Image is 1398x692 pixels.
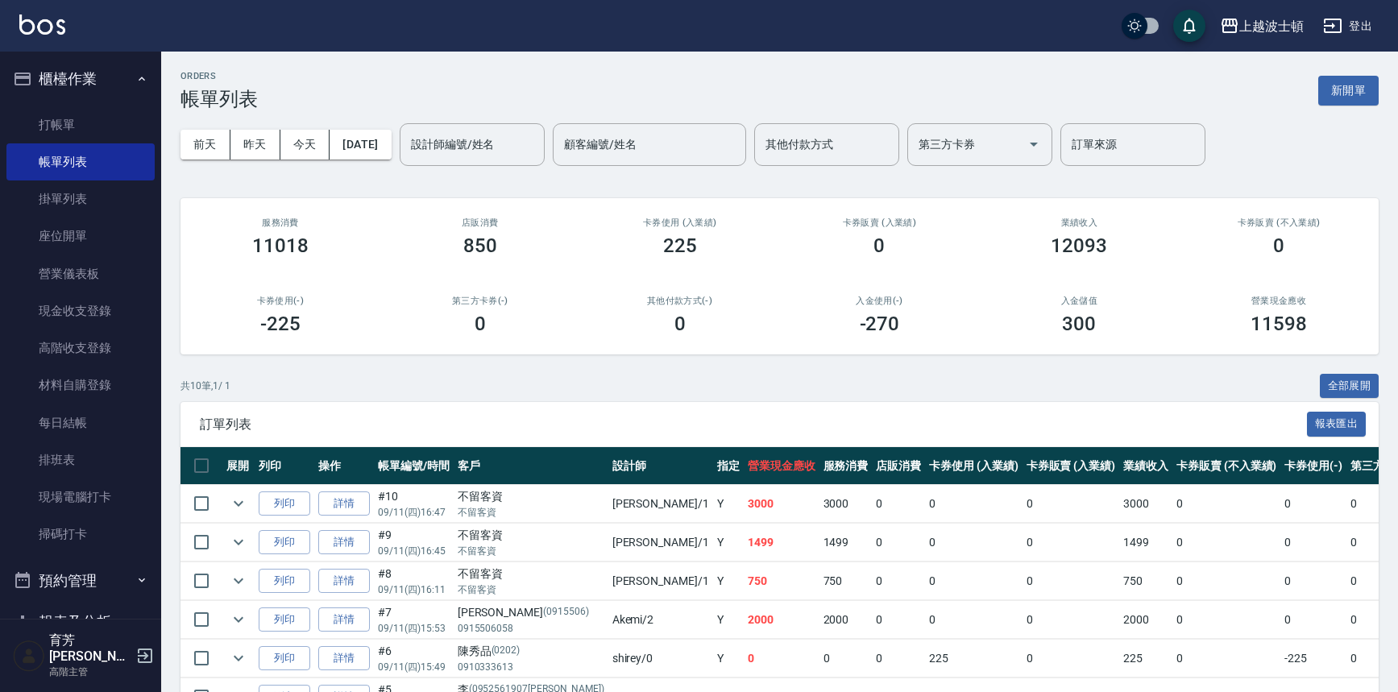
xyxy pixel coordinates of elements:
[713,447,744,485] th: 指定
[226,607,251,632] button: expand row
[819,562,873,600] td: 750
[1198,296,1359,306] h2: 營業現金應收
[1251,313,1307,335] h3: 11598
[872,524,925,561] td: 0
[49,665,131,679] p: 高階主管
[6,404,155,441] a: 每日結帳
[1280,601,1346,639] td: 0
[608,485,713,523] td: [PERSON_NAME] /1
[226,491,251,516] button: expand row
[458,604,604,621] div: [PERSON_NAME]
[860,313,900,335] h3: -270
[1023,562,1120,600] td: 0
[458,660,604,674] p: 0910333613
[1213,10,1310,43] button: 上越波士頓
[1317,11,1379,41] button: 登出
[200,218,361,228] h3: 服務消費
[200,416,1307,433] span: 訂單列表
[475,313,486,335] h3: 0
[1307,412,1367,437] button: 報表匯出
[1119,485,1172,523] td: 3000
[255,447,314,485] th: 列印
[744,447,819,485] th: 營業現金應收
[925,447,1023,485] th: 卡券使用 (入業績)
[230,130,280,160] button: 昨天
[998,296,1159,306] h2: 入金儲值
[6,180,155,218] a: 掛單列表
[1198,218,1359,228] h2: 卡券販賣 (不入業績)
[1051,234,1107,257] h3: 12093
[260,313,301,335] h3: -225
[374,562,454,600] td: #8
[458,505,604,520] p: 不留客資
[6,106,155,143] a: 打帳單
[318,530,370,555] a: 詳情
[873,234,885,257] h3: 0
[1280,447,1346,485] th: 卡券使用(-)
[259,646,310,671] button: 列印
[799,218,960,228] h2: 卡券販賣 (入業績)
[819,524,873,561] td: 1499
[318,569,370,594] a: 詳情
[599,218,761,228] h2: 卡券使用 (入業績)
[259,607,310,632] button: 列印
[744,601,819,639] td: 2000
[998,218,1159,228] h2: 業績收入
[259,530,310,555] button: 列印
[1239,16,1304,36] div: 上越波士頓
[6,292,155,329] a: 現金收支登錄
[819,485,873,523] td: 3000
[200,296,361,306] h2: 卡券使用(-)
[378,621,450,636] p: 09/11 (四) 15:53
[1119,524,1172,561] td: 1499
[222,447,255,485] th: 展開
[458,566,604,582] div: 不留客資
[6,516,155,553] a: 掃碼打卡
[374,485,454,523] td: #10
[400,218,561,228] h2: 店販消費
[925,562,1023,600] td: 0
[318,646,370,671] a: 詳情
[1172,485,1280,523] td: 0
[49,632,131,665] h5: 育芳[PERSON_NAME]
[259,569,310,594] button: 列印
[374,640,454,677] td: #6
[6,479,155,516] a: 現場電腦打卡
[1023,485,1120,523] td: 0
[1280,485,1346,523] td: 0
[180,88,258,110] h3: 帳單列表
[180,130,230,160] button: 前天
[744,524,819,561] td: 1499
[799,296,960,306] h2: 入金使用(-)
[1320,374,1379,399] button: 全部展開
[378,660,450,674] p: 09/11 (四) 15:49
[374,524,454,561] td: #9
[1119,640,1172,677] td: 225
[226,646,251,670] button: expand row
[252,234,309,257] h3: 11018
[374,447,454,485] th: 帳單編號/時間
[1023,601,1120,639] td: 0
[318,607,370,632] a: 詳情
[1062,313,1096,335] h3: 300
[400,296,561,306] h2: 第三方卡券(-)
[744,485,819,523] td: 3000
[819,640,873,677] td: 0
[1119,447,1172,485] th: 業績收入
[1119,562,1172,600] td: 750
[463,234,497,257] h3: 850
[458,621,604,636] p: 0915506058
[819,601,873,639] td: 2000
[872,447,925,485] th: 店販消費
[1023,524,1120,561] td: 0
[543,604,589,621] p: (0915506)
[713,601,744,639] td: Y
[608,447,713,485] th: 設計師
[744,562,819,600] td: 750
[259,491,310,516] button: 列印
[1021,131,1047,157] button: Open
[6,255,155,292] a: 營業儀表板
[378,582,450,597] p: 09/11 (四) 16:11
[1023,447,1120,485] th: 卡券販賣 (入業績)
[226,530,251,554] button: expand row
